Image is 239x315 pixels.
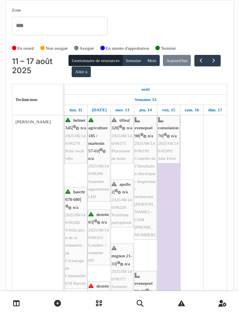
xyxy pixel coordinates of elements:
span: n/a [125,261,130,266]
button: Semaine [122,55,144,66]
span: Contrôle de l’installation électrique - Inspecteur / technicien: [PERSON_NAME] - GSM [PHONE_NUMBER] [135,156,156,237]
button: Suivant [207,55,220,66]
div: | [112,117,133,162]
span: 2025/08/146/06271 [112,133,132,146]
span: Placement de hotte [112,148,130,161]
span: destrée 63 [88,284,109,296]
a: 13 août 2025 [114,105,131,115]
label: Terminé [161,45,176,52]
span: [PERSON_NAME] [16,119,51,124]
span: Lumière + sonnette HS [88,243,107,262]
span: evenepoel 90-92 [135,281,153,293]
label: Zone [12,7,21,14]
span: Sonnette HS [112,284,127,296]
span: 2025/08/146/06353 [88,227,109,240]
span: n/a [148,133,153,138]
span: Sonnette appartement HS [88,179,109,199]
div: | [88,211,110,264]
span: Prise local vélo [65,148,84,161]
div: | [135,117,156,239]
a: 14 août 2025 [137,105,154,115]
span: evenepoel 98 [135,125,153,138]
span: n/a [171,133,177,138]
a: 11 août 2025 [68,105,84,115]
span: haecht 678-680 [65,189,85,202]
span: Problème parlophone [112,212,131,225]
span: n/a [88,156,94,161]
h2: 11 – 17 août 2025 [12,57,69,76]
label: Non assigné [46,45,68,52]
div: | [88,117,110,200]
span: destrée 63 [88,212,109,224]
div: | [112,181,133,226]
span: 2025/08/146/06371 [112,269,132,281]
span: n/a [80,125,86,130]
span: 2025/08/146/06286 [65,212,86,225]
span: helmet 345 [65,118,86,130]
button: Aujourd'hui [163,55,191,66]
button: Mois [144,55,160,66]
span: Vérification de la minuterie de l’éclairage de l’immeuble 678 Haecht [65,227,86,286]
span: apollo 2 [112,182,131,194]
div: | [158,117,179,162]
span: n/a [122,189,128,194]
span: n/a [127,125,132,130]
div: | [112,245,133,298]
span: 2025/08/146/06266 [88,163,109,176]
div: | [65,188,86,287]
span: n/a [73,205,78,210]
span: tilleul 326 [112,118,130,130]
input: Tous [15,20,23,31]
span: mignon 21-33 [112,253,132,266]
a: 15 août 2025 [160,105,178,115]
label: Assigné [80,45,94,52]
span: 2025/08/146/06226 [112,197,132,210]
label: En retard [18,45,34,52]
span: agriculture 185 / marbotin 57-63 [88,125,108,153]
a: 11 août 2025 [139,84,152,94]
a: 12 août 2025 [90,105,109,115]
a: Semaine 33 [133,95,158,105]
span: 2025/08/146/06195 [135,141,155,153]
button: Aller à [72,66,90,78]
div: | [65,117,86,162]
span: consolation 70 [158,125,179,138]
a: 17 août 2025 [206,105,224,115]
span: Jour Férié [158,156,176,161]
a: 16 août 2025 [183,105,201,115]
button: Précédent [194,55,208,66]
span: 2025/04/146/02993 [158,141,178,153]
span: 2025/08/146/06279 [65,133,86,146]
span: n/a [102,220,107,224]
label: En attente d'approbation [106,45,149,52]
span: Techniciens [16,97,38,102]
button: Gestionnaire de ressources [69,55,123,66]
